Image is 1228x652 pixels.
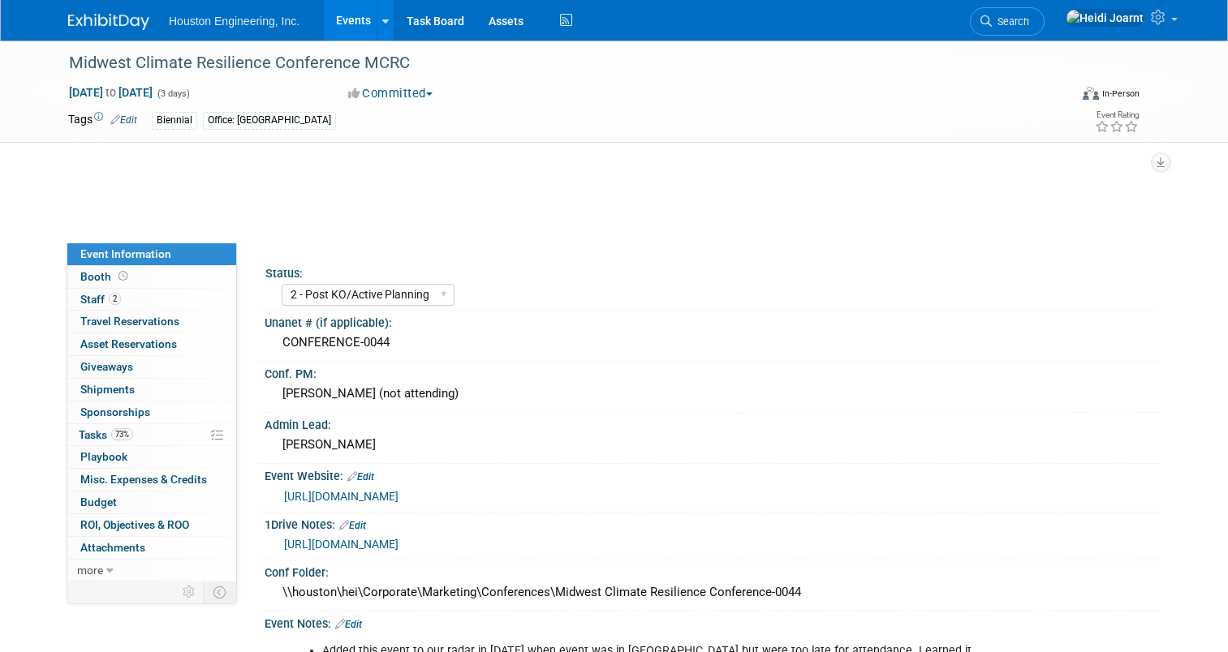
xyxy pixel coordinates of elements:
span: Booth [80,270,131,283]
a: Asset Reservations [67,333,236,355]
span: Staff [80,293,121,306]
span: 73% [111,428,133,440]
span: Houston Engineering, Inc. [169,15,299,28]
a: Edit [339,520,366,531]
a: Shipments [67,379,236,401]
a: Playbook [67,446,236,468]
a: Search [970,7,1045,36]
span: Travel Reservations [80,315,179,328]
div: [PERSON_NAME] (not attending) [277,381,1148,406]
a: Staff2 [67,289,236,311]
div: Event Format [981,84,1140,109]
div: Status: [265,261,1153,281]
div: Conf Folder: [265,560,1160,581]
td: Toggle Event Tabs [204,581,237,603]
span: [DATE] [DATE] [68,85,153,100]
div: Midwest Climate Resilience Conference MCRC [63,49,1049,78]
div: [PERSON_NAME] [277,432,1148,457]
a: Budget [67,491,236,513]
span: more [77,564,103,577]
a: Sponsorships [67,401,236,423]
a: Event Information [67,243,236,265]
img: ExhibitDay [68,14,149,30]
div: 1Drive Notes: [265,513,1160,534]
span: Tasks [79,428,133,441]
span: Search [992,15,1029,28]
a: Giveaways [67,356,236,378]
span: Playbook [80,450,127,463]
span: 2 [109,293,121,305]
a: Travel Reservations [67,311,236,332]
a: more [67,560,236,581]
img: Format-Inperson.png [1083,87,1099,100]
a: Edit [110,114,137,126]
a: Tasks73% [67,424,236,446]
div: Event Notes: [265,611,1160,633]
span: Event Information [80,247,171,260]
a: Booth [67,266,236,288]
div: Biennial [152,112,197,129]
a: [URL][DOMAIN_NAME] [284,538,399,551]
span: (3 days) [156,88,190,99]
img: Heidi Joarnt [1066,9,1144,27]
div: Admin Lead: [265,413,1160,433]
div: Unanet # (if applicable): [265,311,1160,331]
span: Attachments [80,541,145,554]
div: In-Person [1101,88,1140,100]
a: Edit [335,619,362,630]
td: Personalize Event Tab Strip [175,581,204,603]
a: Edit [347,471,374,483]
span: to [103,86,118,99]
div: CONFERENCE-0044 [277,330,1148,355]
div: \\houston\hei\Corporate\Marketing\Conferences\Midwest Climate Resilience Conference-0044 [277,580,1148,605]
td: Tags [68,111,137,130]
a: Attachments [67,537,236,559]
span: Misc. Expenses & Credits [80,473,207,486]
span: ROI, Objectives & ROO [80,518,189,531]
div: Office: [GEOGRAPHIC_DATA] [203,112,336,129]
div: Event Rating [1095,111,1139,119]
span: Giveaways [80,360,133,373]
div: Event Website: [265,464,1160,485]
button: Committed [343,85,439,102]
span: Shipments [80,383,135,396]
span: Sponsorships [80,405,150,418]
span: Asset Reservations [80,337,177,350]
a: [URL][DOMAIN_NAME] [284,490,399,503]
a: Misc. Expenses & Credits [67,469,236,491]
span: Booth not reserved yet [115,270,131,282]
span: Budget [80,495,117,508]
a: ROI, Objectives & ROO [67,514,236,536]
div: Conf. PM: [265,362,1160,382]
